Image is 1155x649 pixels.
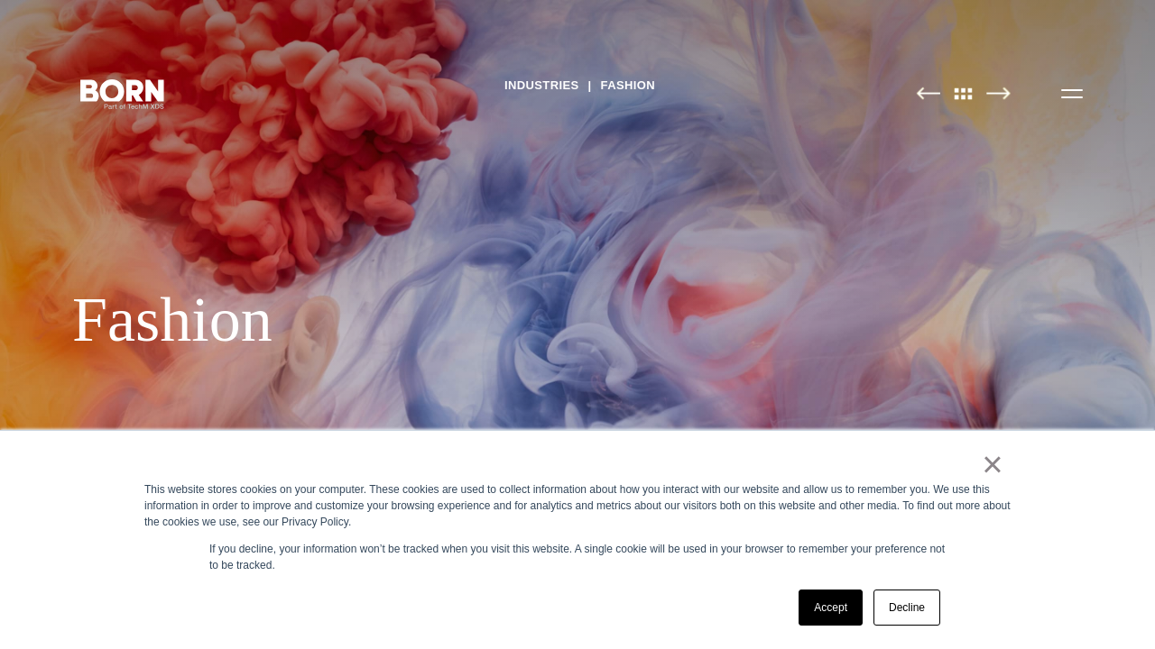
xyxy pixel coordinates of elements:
[209,541,946,573] p: If you decline, your information won’t be tracked when you visit this website. A single cookie wi...
[144,481,1011,530] div: This website stores cookies on your computer. These cookies are used to collect information about...
[982,456,1003,472] a: ×
[1050,74,1094,112] button: Open
[72,283,1083,357] div: Fashion
[799,590,863,626] a: Accept
[916,87,940,100] img: Previous Page
[504,72,579,99] a: Industries
[873,590,940,626] a: Decline
[945,87,983,100] img: All Pages
[986,87,1011,100] img: Next Page
[601,72,656,99] a: Fashion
